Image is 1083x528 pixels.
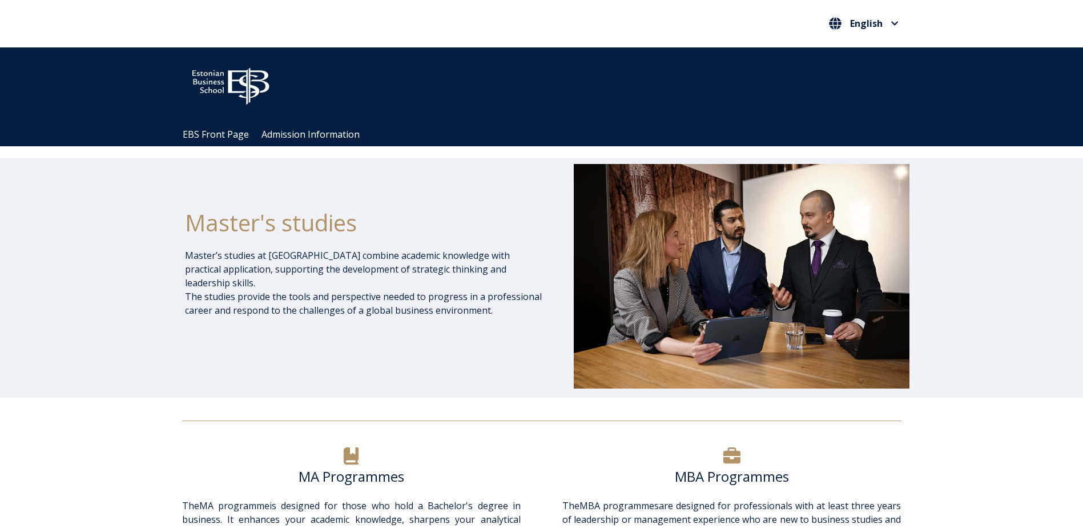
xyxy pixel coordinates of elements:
[499,79,639,91] span: Community for Growth and Resp
[182,59,279,108] img: ebs_logo2016_white
[199,499,269,512] a: MA programme
[562,468,901,485] h6: MBA Programmes
[261,128,360,141] a: Admission Information
[826,14,901,33] nav: Select your language
[579,499,659,512] a: MBA programmes
[183,128,249,141] a: EBS Front Page
[176,123,919,146] div: Navigation Menu
[574,164,909,388] img: DSC_1073
[850,19,883,28] span: English
[182,468,521,485] h6: MA Programmes
[826,14,901,33] button: English
[185,209,543,237] h1: Master's studies
[185,249,543,317] p: Master’s studies at [GEOGRAPHIC_DATA] combine academic knowledge with practical application, supp...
